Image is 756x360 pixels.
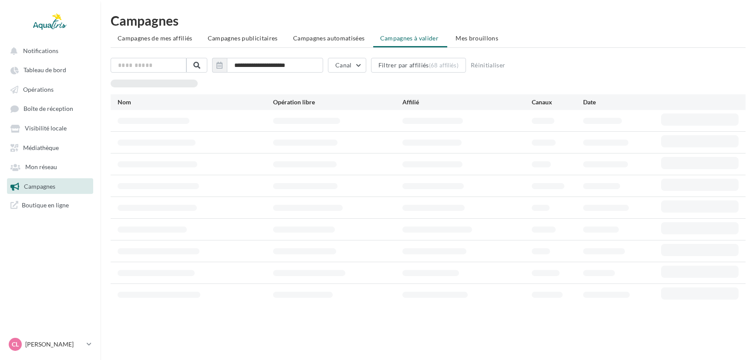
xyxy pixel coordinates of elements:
[532,98,584,107] div: Canaux
[23,47,58,54] span: Notifications
[273,98,402,107] div: Opération libre
[467,60,509,70] button: Réinitialiser
[111,14,746,27] h1: Campagnes
[24,183,55,190] span: Campagnes
[25,163,57,171] span: Mon réseau
[23,86,54,93] span: Opérations
[5,178,95,194] a: Campagnes
[24,105,73,113] span: Boîte de réception
[25,125,67,132] span: Visibilité locale
[25,340,83,349] p: [PERSON_NAME]
[5,120,95,136] a: Visibilité locale
[5,140,95,155] a: Médiathèque
[371,58,466,73] button: Filtrer par affiliés(68 affiliés)
[293,34,365,42] span: Campagnes automatisées
[22,201,69,209] span: Boutique en ligne
[118,98,273,107] div: Nom
[5,81,95,97] a: Opérations
[24,67,66,74] span: Tableau de bord
[402,98,532,107] div: Affilié
[5,62,95,77] a: Tableau de bord
[429,62,459,69] div: (68 affiliés)
[456,34,498,42] span: Mes brouillons
[583,98,661,107] div: Date
[118,34,192,42] span: Campagnes de mes affiliés
[208,34,278,42] span: Campagnes publicitaires
[5,159,95,174] a: Mon réseau
[328,58,366,73] button: Canal
[5,43,91,58] button: Notifications
[7,336,93,353] a: CL [PERSON_NAME]
[12,340,19,349] span: CL
[5,100,95,117] a: Boîte de réception
[23,144,59,151] span: Médiathèque
[5,197,95,213] a: Boutique en ligne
